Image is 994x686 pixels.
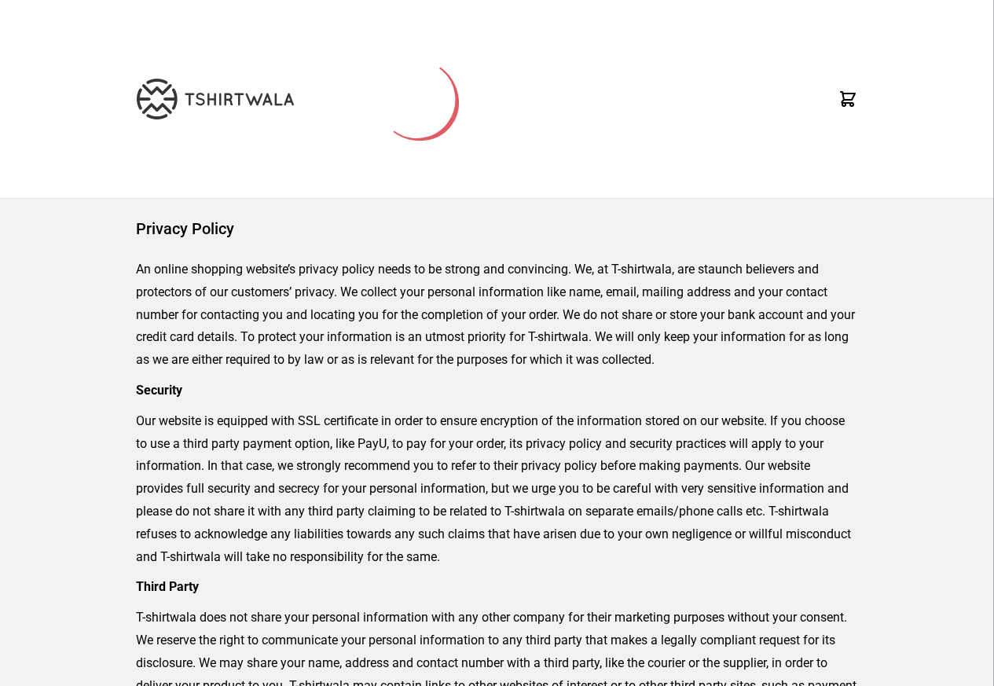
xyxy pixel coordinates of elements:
[136,410,858,569] p: Our website is equipped with SSL certificate in order to ensure encryption of the information sto...
[136,579,199,594] strong: Third Party
[136,259,858,372] p: An online shopping website’s privacy policy needs to be strong and convincing. We, at T-shirtwala...
[137,79,294,119] img: TW-LOGO-400-104.png
[136,383,182,398] strong: Security
[136,218,858,240] h1: Privacy Policy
